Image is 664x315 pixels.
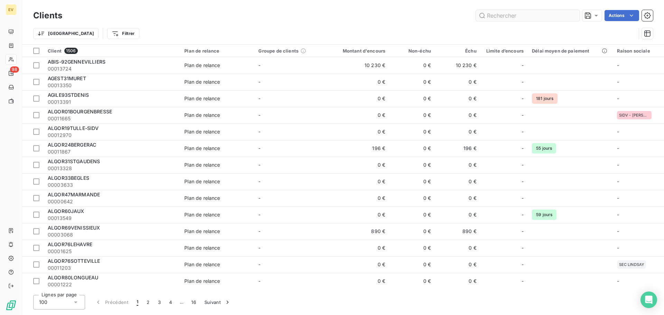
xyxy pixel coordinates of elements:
div: Plan de relance [184,95,220,102]
span: - [522,112,524,119]
span: - [522,244,524,251]
button: 4 [165,295,176,309]
span: - [522,178,524,185]
div: Plan de relance [184,128,220,135]
td: 890 € [329,223,390,240]
td: 0 € [389,57,435,74]
span: - [258,245,260,251]
td: 0 € [329,206,390,223]
td: 0 € [329,74,390,90]
td: 0 € [389,273,435,289]
td: 0 € [389,90,435,107]
td: 0 € [435,123,481,140]
span: Groupe de clients [258,48,298,54]
span: - [617,145,619,151]
img: Logo LeanPay [6,300,17,311]
div: Échu [439,48,477,54]
div: Plan de relance [184,145,220,152]
td: 0 € [389,240,435,256]
span: - [258,228,260,234]
span: 00013350 [48,82,176,89]
span: 00001222 [48,281,176,288]
span: - [258,162,260,168]
div: Plan de relance [184,278,220,285]
div: Raison sociale [617,48,660,54]
span: ALGOR47MARMANDE [48,192,100,197]
span: - [617,162,619,168]
td: 0 € [389,123,435,140]
span: 00011665 [48,115,176,122]
span: - [522,62,524,69]
button: 1 [132,295,142,309]
td: 0 € [435,240,481,256]
td: 10 230 € [329,57,390,74]
span: 98 [10,66,19,73]
div: Plan de relance [184,195,220,202]
span: - [617,278,619,284]
span: - [617,245,619,251]
td: 0 € [389,140,435,157]
span: ALGOR24BERGERAC [48,142,96,148]
div: Plan de relance [184,178,220,185]
span: - [617,129,619,135]
span: - [258,145,260,151]
td: 196 € [329,140,390,157]
span: SIDV - [PERSON_NAME] [619,113,649,117]
span: - [522,228,524,235]
td: 0 € [435,74,481,90]
span: - [522,278,524,285]
button: Suivant [200,295,235,309]
div: Plan de relance [184,112,220,119]
td: 0 € [389,107,435,123]
button: Filtrer [107,28,139,39]
span: SEC LINDSAY [619,262,644,267]
span: - [522,95,524,102]
button: 3 [154,295,165,309]
span: 1506 [64,48,78,54]
td: 0 € [329,123,390,140]
button: 2 [142,295,154,309]
span: … [176,297,187,308]
span: - [258,62,260,68]
span: 00013549 [48,215,176,222]
div: Plan de relance [184,211,220,218]
div: Montant d'encours [333,48,386,54]
div: EV [6,4,17,15]
div: Non-échu [394,48,431,54]
span: - [258,212,260,217]
td: 0 € [329,273,390,289]
span: 00011867 [48,148,176,155]
button: Précédent [91,295,132,309]
span: - [258,178,260,184]
span: - [258,79,260,85]
td: 890 € [435,223,481,240]
span: - [258,195,260,201]
span: - [522,128,524,135]
div: Open Intercom Messenger [640,291,657,308]
span: ALGOR31STGAUDENS [48,158,100,164]
span: ABIS-92GENNEVILLIERS [48,59,105,65]
td: 0 € [435,157,481,173]
span: 00013328 [48,165,176,172]
div: Limite d’encours [485,48,524,54]
span: - [522,261,524,268]
span: - [522,195,524,202]
input: Rechercher [476,10,580,21]
span: - [258,129,260,135]
span: - [522,211,524,218]
span: - [522,161,524,168]
td: 0 € [329,157,390,173]
span: 00012970 [48,132,176,139]
span: 00003633 [48,182,176,188]
span: - [522,145,524,152]
td: 0 € [435,190,481,206]
td: 0 € [389,157,435,173]
span: 00003068 [48,231,176,238]
span: 55 jours [532,143,556,154]
td: 0 € [329,256,390,273]
td: 0 € [435,206,481,223]
td: 0 € [389,190,435,206]
td: 0 € [389,223,435,240]
span: - [522,78,524,85]
span: ALGOR76LEHAVRE [48,241,92,247]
